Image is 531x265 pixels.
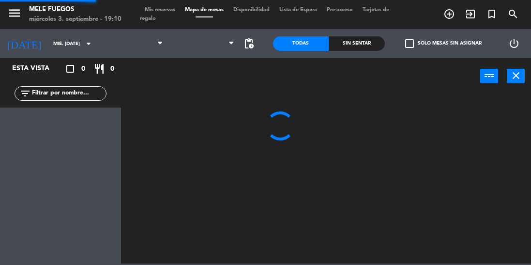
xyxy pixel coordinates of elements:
[274,7,322,13] span: Lista de Espera
[273,36,329,51] div: Todas
[484,70,495,81] i: power_input
[322,7,358,13] span: Pre-acceso
[64,63,76,75] i: crop_square
[486,8,498,20] i: turned_in_not
[228,7,274,13] span: Disponibilidad
[81,63,85,75] span: 0
[507,8,519,20] i: search
[480,69,498,83] button: power_input
[31,88,106,99] input: Filtrar por nombre...
[405,39,414,48] span: check_box_outline_blank
[443,8,455,20] i: add_circle_outline
[5,63,70,75] div: Esta vista
[508,38,520,49] i: power_settings_new
[19,88,31,99] i: filter_list
[329,36,385,51] div: Sin sentar
[7,6,22,24] button: menu
[243,38,255,49] span: pending_actions
[29,15,121,24] div: miércoles 3. septiembre - 19:10
[180,7,228,13] span: Mapa de mesas
[7,6,22,20] i: menu
[29,5,121,15] div: Mele Fuegos
[510,70,522,81] i: close
[405,39,482,48] label: Solo mesas sin asignar
[465,8,476,20] i: exit_to_app
[93,63,105,75] i: restaurant
[140,7,180,13] span: Mis reservas
[83,38,94,49] i: arrow_drop_down
[110,63,114,75] span: 0
[507,69,525,83] button: close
